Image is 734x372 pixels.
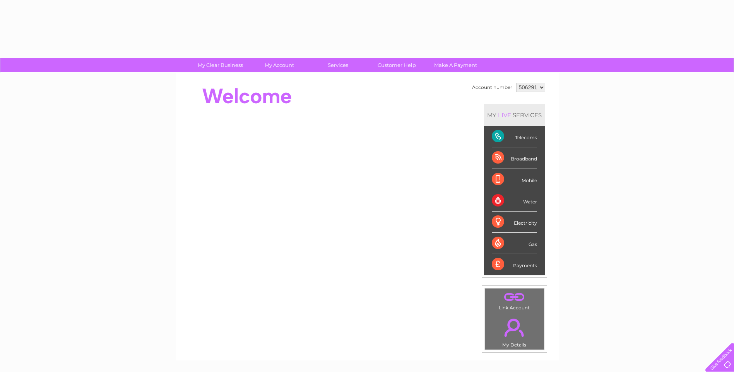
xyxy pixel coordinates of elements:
div: Electricity [492,212,537,233]
a: Services [306,58,370,72]
div: Payments [492,254,537,275]
a: My Account [247,58,311,72]
a: . [487,290,542,304]
a: Customer Help [365,58,429,72]
a: My Clear Business [188,58,252,72]
div: Water [492,190,537,212]
td: Account number [470,81,514,94]
div: Telecoms [492,126,537,147]
td: Link Account [484,288,544,312]
a: Make A Payment [424,58,488,72]
td: My Details [484,312,544,350]
div: Gas [492,233,537,254]
div: Mobile [492,169,537,190]
div: Broadband [492,147,537,169]
a: . [487,314,542,341]
div: MY SERVICES [484,104,545,126]
div: LIVE [496,111,513,119]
